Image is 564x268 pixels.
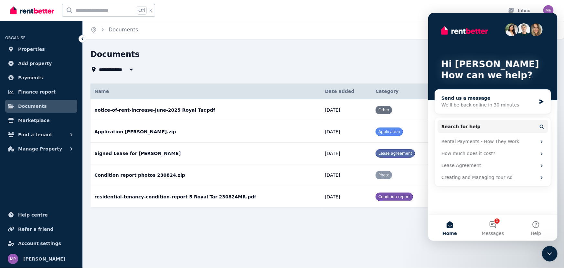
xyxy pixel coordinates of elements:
[90,164,321,186] td: Condition report photos 230824.zip
[90,186,321,208] td: residential-tenancy-condition-report 5 Royal Tar 230824MR.pdf
[321,99,372,121] td: [DATE]
[109,27,138,33] a: Documents
[5,208,77,221] a: Help centre
[18,131,52,139] span: Find a tenant
[428,13,558,241] iframe: Intercom live chat
[90,143,321,164] td: Signed Lease for [PERSON_NAME]
[321,121,372,143] td: [DATE]
[18,74,43,82] span: Payments
[508,7,530,14] div: Inbox
[94,89,109,94] span: Name
[5,36,26,40] span: ORGANISE
[18,225,53,233] span: Refer a friend
[137,6,147,15] span: Ctrl
[321,186,372,208] td: [DATE]
[378,108,389,112] span: Other
[18,211,48,219] span: Help centre
[321,143,372,164] td: [DATE]
[5,128,77,141] button: Find a tenant
[372,84,436,99] th: Category
[10,6,54,15] img: RentBetter
[18,117,49,124] span: Marketplace
[83,21,146,39] nav: Breadcrumb
[149,8,152,13] span: k
[5,142,77,155] button: Manage Property
[5,223,77,236] a: Refer a friend
[378,129,400,134] span: Application
[5,85,77,98] a: Finance report
[90,49,140,60] h1: Documents
[378,195,410,199] span: Condition report
[378,173,389,177] span: Photo
[18,45,45,53] span: Properties
[321,84,372,99] th: Date added
[90,99,321,121] td: notice-of-rent-increase-June-2025 Royal Tar.pdf
[321,164,372,186] td: [DATE]
[23,255,65,263] span: [PERSON_NAME]
[18,240,61,247] span: Account settings
[543,5,554,16] img: Michelle Richards
[5,71,77,84] a: Payments
[5,237,77,250] a: Account settings
[542,246,558,262] iframe: Intercom live chat
[90,121,321,143] td: Application [PERSON_NAME].zip
[18,102,47,110] span: Documents
[5,43,77,56] a: Properties
[18,60,52,67] span: Add property
[5,114,77,127] a: Marketplace
[18,145,62,153] span: Manage Property
[378,151,412,156] span: Lease agreement
[18,88,56,96] span: Finance report
[5,100,77,113] a: Documents
[8,254,18,264] img: Michelle Richards
[5,57,77,70] a: Add property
